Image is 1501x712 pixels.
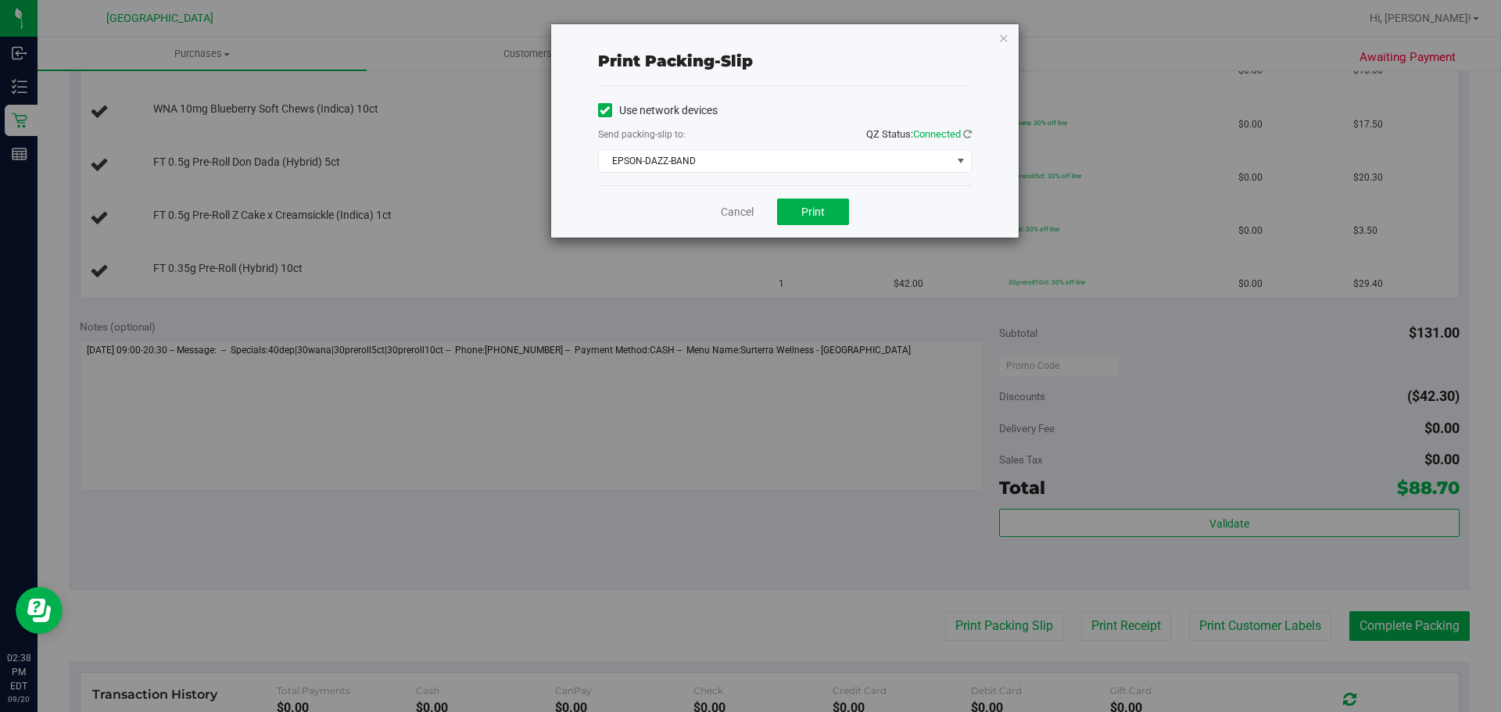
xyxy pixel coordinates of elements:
[777,199,849,225] button: Print
[913,128,961,140] span: Connected
[16,587,63,634] iframe: Resource center
[951,150,970,172] span: select
[598,52,753,70] span: Print packing-slip
[599,150,951,172] span: EPSON-DAZZ-BAND
[801,206,825,218] span: Print
[598,127,686,141] label: Send packing-slip to:
[598,102,718,119] label: Use network devices
[721,204,754,220] a: Cancel
[866,128,972,140] span: QZ Status:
